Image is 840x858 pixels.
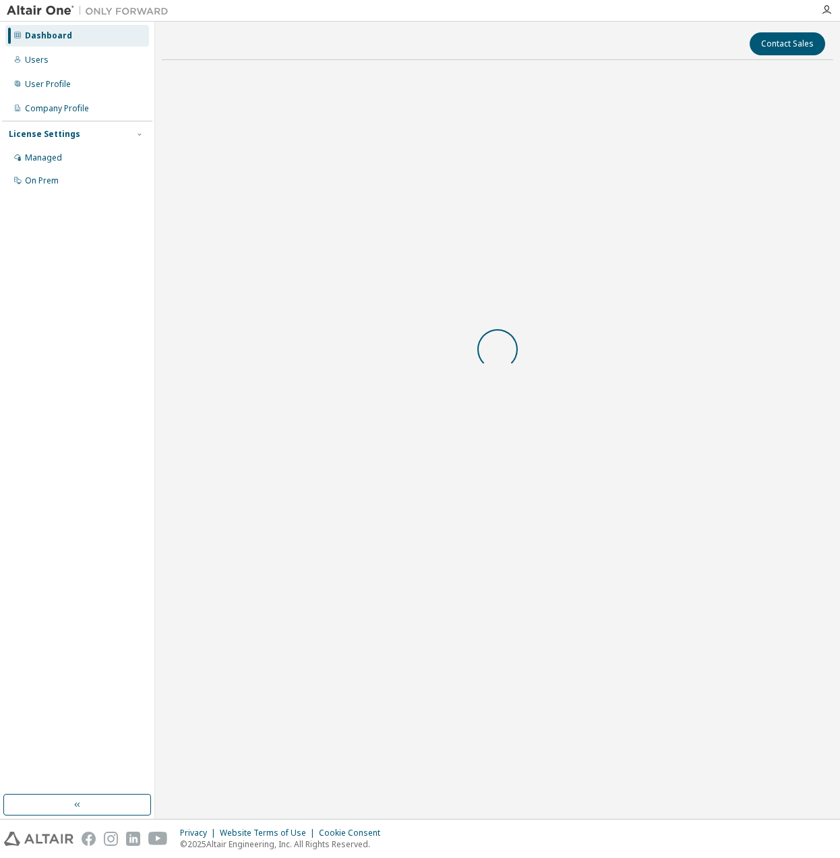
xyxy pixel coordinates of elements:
[25,55,49,65] div: Users
[4,832,73,846] img: altair_logo.svg
[104,832,118,846] img: instagram.svg
[180,828,220,838] div: Privacy
[180,838,388,850] p: © 2025 Altair Engineering, Inc. All Rights Reserved.
[82,832,96,846] img: facebook.svg
[126,832,140,846] img: linkedin.svg
[25,30,72,41] div: Dashboard
[319,828,388,838] div: Cookie Consent
[25,103,89,114] div: Company Profile
[25,79,71,90] div: User Profile
[7,4,175,18] img: Altair One
[25,152,62,163] div: Managed
[9,129,80,140] div: License Settings
[750,32,825,55] button: Contact Sales
[220,828,319,838] div: Website Terms of Use
[25,175,59,186] div: On Prem
[148,832,168,846] img: youtube.svg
